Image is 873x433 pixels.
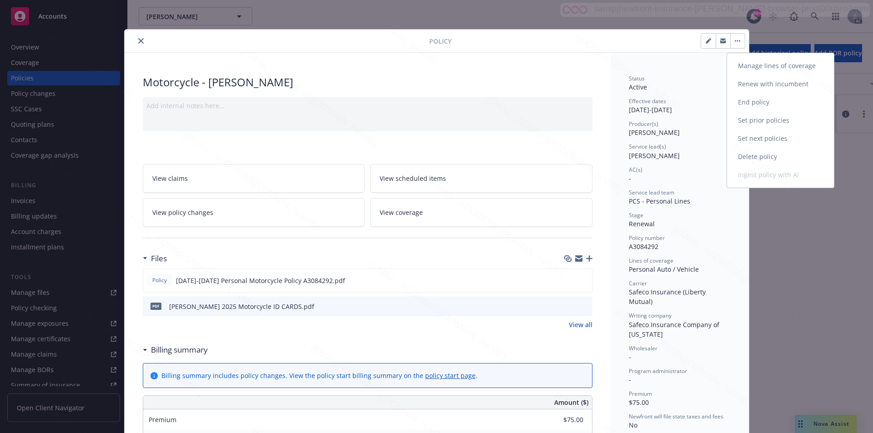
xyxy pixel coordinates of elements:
span: AC(s) [629,166,642,174]
div: [PERSON_NAME] 2025 Motorcycle ID CARDS.pdf [169,302,314,311]
span: Premium [629,390,652,398]
span: No [629,421,637,429]
span: $75.00 [629,398,649,407]
span: View claims [152,174,188,183]
a: View claims [143,164,365,193]
span: View scheduled items [380,174,446,183]
span: Newfront will file state taxes and fees [629,413,723,420]
span: Policy [151,276,169,284]
span: Renewal [629,219,655,228]
button: download file [566,276,573,285]
span: Safeco Insurance Company of [US_STATE] [629,320,721,338]
span: Effective dates [629,97,666,105]
button: preview file [581,302,589,311]
span: Lines of coverage [629,257,673,264]
button: preview file [580,276,588,285]
span: Active [629,83,647,91]
span: [PERSON_NAME] [629,151,680,160]
span: Premium [149,415,176,424]
h3: Files [151,253,167,264]
span: Producer(s) [629,120,658,128]
span: PCS - Personal Lines [629,197,690,205]
span: A3084292 [629,242,658,251]
span: - [629,174,631,183]
button: download file [566,302,573,311]
input: 0.00 [530,413,589,427]
span: View policy changes [152,208,213,217]
div: Personal Auto / Vehicle [629,264,731,274]
a: View coverage [370,198,592,227]
span: Safeco Insurance (Liberty Mutual) [629,288,707,306]
div: [DATE] - [DATE] [629,97,731,114]
span: [PERSON_NAME] [629,128,680,137]
span: Service lead(s) [629,143,666,150]
span: View coverage [380,208,423,217]
div: Files [143,253,167,264]
button: close [135,35,146,46]
span: pdf [151,303,161,309]
div: Billing summary [143,344,208,356]
div: Add internal notes here... [146,101,589,110]
span: Amount ($) [554,398,588,407]
span: Program administrator [629,367,687,375]
span: Service lead team [629,189,674,196]
span: Carrier [629,279,647,287]
div: Motorcycle - [PERSON_NAME] [143,75,592,90]
h3: Billing summary [151,344,208,356]
a: View policy changes [143,198,365,227]
span: [DATE]-[DATE] Personal Motorcycle Policy A3084292.pdf [176,276,345,285]
span: Policy number [629,234,665,242]
a: policy start page [425,371,476,380]
div: Billing summary includes policy changes. View the policy start billing summary on the . [161,371,477,380]
span: Writing company [629,312,672,319]
span: - [629,353,631,361]
a: View all [569,320,592,329]
a: View scheduled items [370,164,592,193]
span: Wholesaler [629,344,657,352]
span: Policy [429,36,452,46]
span: Stage [629,211,643,219]
span: Status [629,75,645,82]
span: - [629,375,631,384]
